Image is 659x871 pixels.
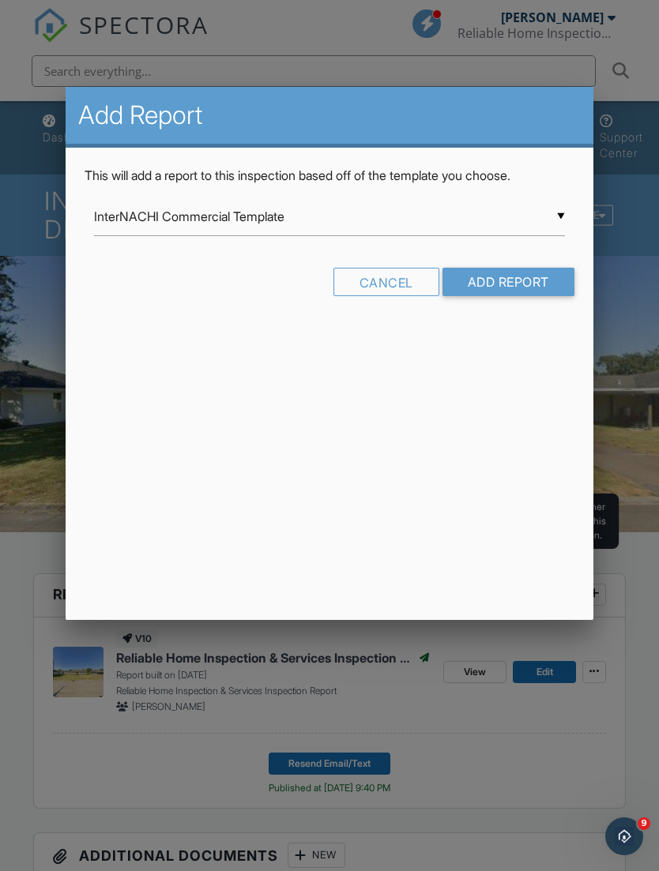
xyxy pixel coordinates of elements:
[85,167,574,184] p: This will add a report to this inspection based off of the template you choose.
[605,817,643,855] iframe: Intercom live chat
[333,268,439,296] div: Cancel
[442,268,574,296] input: Add Report
[638,817,650,830] span: 9
[78,99,580,131] h2: Add Report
